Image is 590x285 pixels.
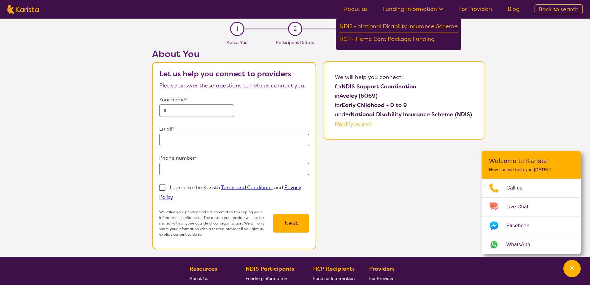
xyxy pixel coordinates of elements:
span: About Us [190,276,208,281]
b: Providers [369,265,395,273]
span: Live Chat [506,202,536,212]
a: Terms and Conditions [221,184,273,191]
h2: About You [152,48,316,60]
p: Phone number* [159,154,309,163]
a: About us [344,5,368,13]
p: Please answer these questions to help us connect you. [159,81,309,90]
a: Web link opens in a new tab. [482,235,581,254]
span: Call us [506,183,530,193]
b: NDIS Support Coordination [342,83,416,90]
img: Karista logo [7,5,39,14]
a: Funding Information [246,274,299,283]
button: Channel Menu [563,260,581,277]
p: in [335,91,473,100]
span: WhatsApp [506,240,538,249]
span: Participant Details [276,40,314,45]
p: I agree to the Karista and [159,184,301,200]
span: Facebook [506,221,536,230]
a: Modify search [335,120,373,127]
div: NDIS - National Disability Insurance Scheme [339,22,458,33]
div: Channel Menu [482,151,581,254]
span: Funding Information [313,276,355,281]
a: For Providers [369,274,398,283]
p: Email* [159,124,309,134]
b: NDIS Participants [246,265,294,273]
p: under . [335,110,473,119]
p: Your name* [159,95,309,105]
a: Blog [508,5,520,13]
span: For Providers [369,276,396,281]
b: Early Childhood - 0 to 9 [342,101,407,109]
b: National Disability Insurance Scheme (NDIS) [351,111,472,118]
a: About Us [190,274,231,283]
p: We will help you connect: [335,73,473,82]
div: HCP - Home Care Package Funding [339,34,458,45]
a: Back to search [535,4,583,14]
span: Back to search [539,6,579,13]
p: for [335,100,473,110]
p: We value your privacy and are committed to keeping your information confidential. The details you... [159,209,273,237]
b: Aveley (6069) [339,92,378,100]
p: for [335,82,473,91]
span: Funding Information [246,276,287,281]
h2: Welcome to Karista! [489,157,573,165]
a: Funding Information [313,274,355,283]
b: Let us help you connect to providers [159,69,291,79]
span: About You [227,40,247,45]
b: HCP Recipients [313,265,355,273]
a: Funding Information [382,5,444,13]
ul: Choose channel [482,179,581,254]
span: 2 [293,24,297,33]
span: 1 [236,24,238,33]
b: Resources [190,265,217,273]
button: Next [273,214,309,233]
p: How can we help you [DATE]? [489,167,573,172]
a: For Providers [458,5,493,13]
